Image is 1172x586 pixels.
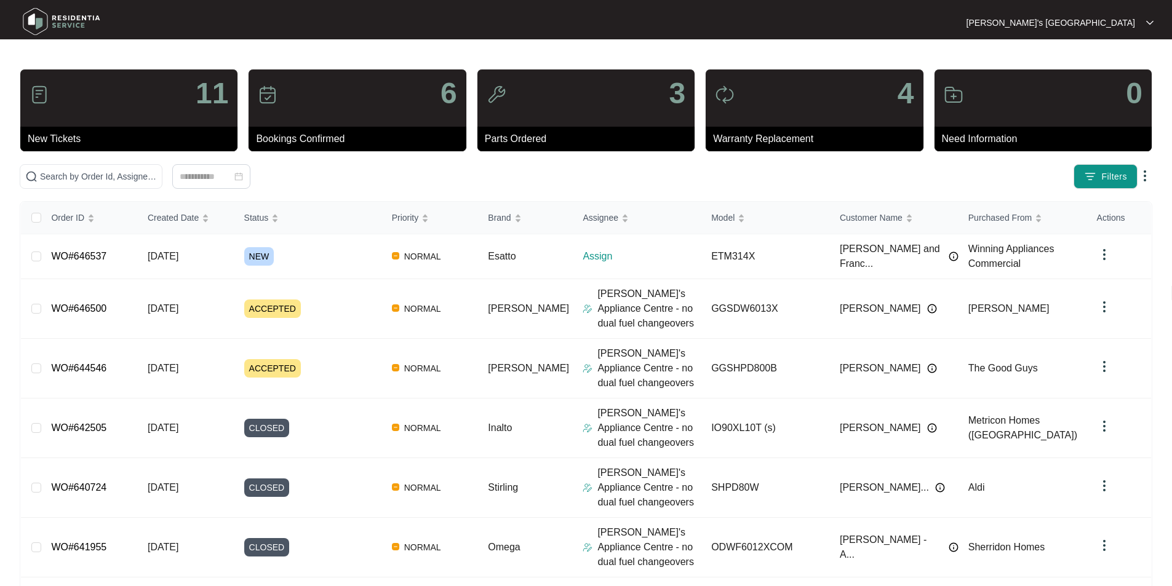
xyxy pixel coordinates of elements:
[840,533,943,562] span: [PERSON_NAME] - A...
[830,202,959,234] th: Customer Name
[711,211,735,224] span: Model
[244,359,301,378] span: ACCEPTED
[597,406,701,450] p: [PERSON_NAME]'s Appliance Centre - no dual fuel changeovers
[701,202,830,234] th: Model
[949,251,959,261] img: Info icon
[840,242,943,271] span: [PERSON_NAME] and Franc...
[701,339,830,398] td: GGSHPD800B
[597,346,701,390] p: [PERSON_NAME]'s Appliance Centre - no dual fuel changeovers
[399,301,446,316] span: NORMAL
[148,363,178,373] span: [DATE]
[258,85,277,105] img: icon
[244,299,301,318] span: ACCEPTED
[573,202,701,234] th: Assignee
[1097,538,1112,553] img: dropdown arrow
[41,202,138,234] th: Order ID
[51,251,106,261] a: WO#646537
[392,483,399,491] img: Vercel Logo
[597,465,701,510] p: [PERSON_NAME]'s Appliance Centre - no dual fuel changeovers
[840,421,921,435] span: [PERSON_NAME]
[949,542,959,552] img: Info icon
[148,542,178,552] span: [DATE]
[488,211,511,224] span: Brand
[25,170,38,183] img: search-icon
[485,132,695,146] p: Parts Ordered
[942,132,1152,146] p: Need Information
[244,478,290,497] span: CLOSED
[959,202,1087,234] th: Purchased From
[583,483,592,493] img: Assigner Icon
[583,304,592,314] img: Assigner Icon
[234,202,382,234] th: Status
[51,363,106,373] a: WO#644546
[51,482,106,493] a: WO#640724
[196,79,228,108] p: 11
[256,132,466,146] p: Bookings Confirmed
[148,482,178,493] span: [DATE]
[701,234,830,279] td: ETM314X
[488,482,518,493] span: Stirling
[392,211,419,224] span: Priority
[487,85,506,105] img: icon
[148,303,178,314] span: [DATE]
[392,304,399,312] img: Vercel Logo
[701,279,830,339] td: GGSDW6013X
[488,303,569,314] span: [PERSON_NAME]
[1101,170,1127,183] span: Filters
[927,363,937,373] img: Info icon
[399,249,446,264] span: NORMAL
[840,211,903,224] span: Customer Name
[968,415,1077,440] span: Metricon Homes ([GEOGRAPHIC_DATA])
[138,202,234,234] th: Created Date
[840,301,921,316] span: [PERSON_NAME]
[382,202,479,234] th: Priority
[935,483,945,493] img: Info icon
[944,85,963,105] img: icon
[715,85,735,105] img: icon
[51,422,106,433] a: WO#642505
[244,247,274,266] span: NEW
[1074,164,1138,189] button: filter iconFilters
[392,424,399,431] img: Vercel Logo
[1097,478,1112,493] img: dropdown arrow
[701,518,830,577] td: ODWF6012XCOM
[244,538,290,556] span: CLOSED
[968,244,1054,269] span: Winning Appliances Commercial
[583,363,592,373] img: Assigner Icon
[583,211,618,224] span: Assignee
[927,423,937,433] img: Info icon
[51,211,84,224] span: Order ID
[440,79,457,108] p: 6
[1084,170,1096,183] img: filter icon
[713,132,923,146] p: Warranty Replacement
[30,85,49,105] img: icon
[488,363,569,373] span: [PERSON_NAME]
[1146,20,1154,26] img: dropdown arrow
[399,480,446,495] span: NORMAL
[968,542,1045,552] span: Sherridon Homes
[583,423,592,433] img: Assigner Icon
[478,202,573,234] th: Brand
[51,542,106,552] a: WO#641955
[488,422,512,433] span: Inalto
[244,211,269,224] span: Status
[597,287,701,331] p: [PERSON_NAME]'s Appliance Centre - no dual fuel changeovers
[840,480,929,495] span: [PERSON_NAME]...
[968,482,985,493] span: Aldi
[40,170,157,183] input: Search by Order Id, Assignee Name, Customer Name, Brand and Model
[701,458,830,518] td: SHPD80W
[488,251,516,261] span: Esatto
[392,364,399,371] img: Vercel Logo
[392,543,399,550] img: Vercel Logo
[1097,359,1112,374] img: dropdown arrow
[399,361,446,376] span: NORMAL
[18,3,105,40] img: residentia service logo
[399,421,446,435] span: NORMAL
[148,211,199,224] span: Created Date
[28,132,237,146] p: New Tickets
[1126,79,1142,108] p: 0
[244,419,290,437] span: CLOSED
[148,422,178,433] span: [DATE]
[701,398,830,458] td: IO90XL10T (s)
[927,304,937,314] img: Info icon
